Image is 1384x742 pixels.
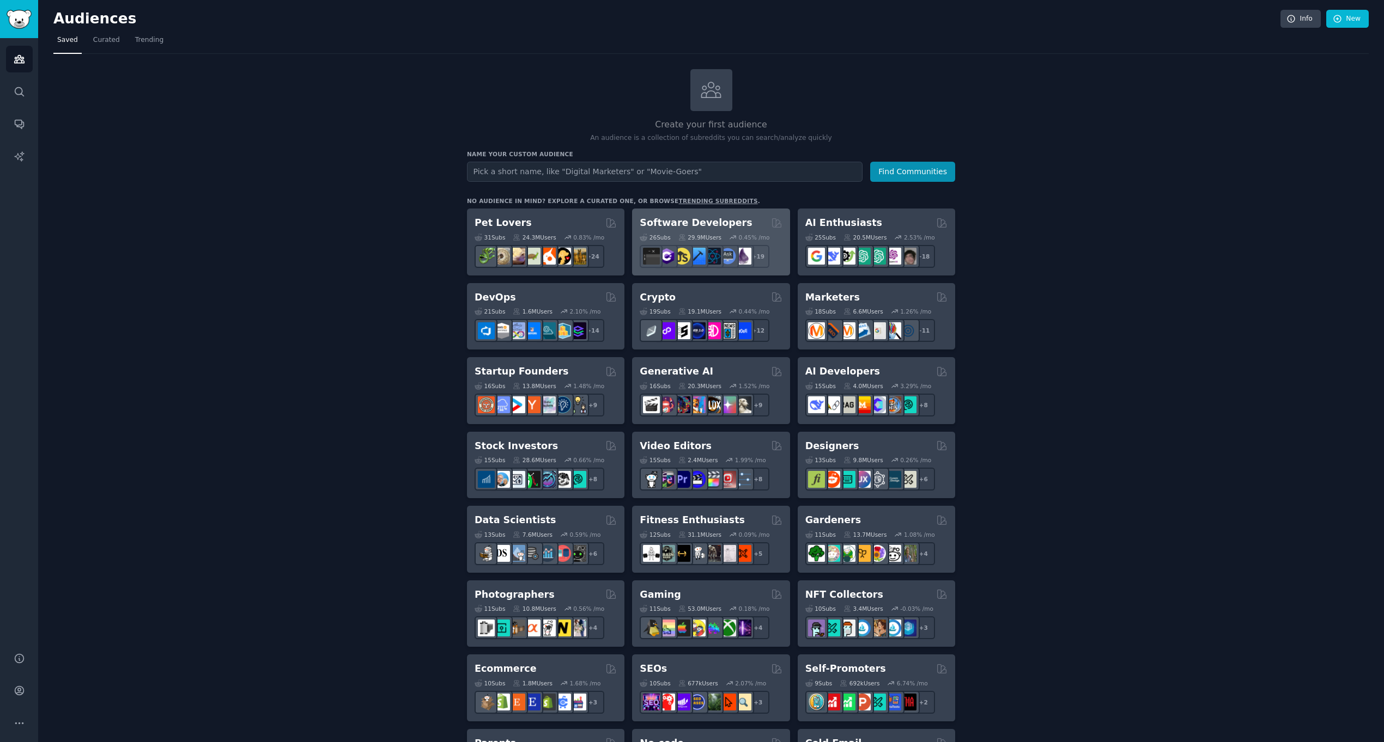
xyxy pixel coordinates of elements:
[719,471,736,488] img: Youtubevideo
[673,694,690,710] img: seogrowth
[823,694,840,710] img: youtubepromotion
[640,365,713,378] h2: Generative AI
[900,456,931,464] div: 0.26 % /mo
[508,396,525,413] img: startup
[689,248,706,265] img: iOSProgramming
[869,545,886,562] img: flowers
[843,308,883,315] div: 6.6M Users
[704,322,721,339] img: defiblockchain
[839,471,855,488] img: UI_Design
[805,605,836,612] div: 10 Sub s
[57,35,78,45] span: Saved
[912,616,935,639] div: + 3
[900,382,931,390] div: 3.29 % /mo
[900,396,916,413] img: AIDevelopersSociety
[475,234,505,241] div: 31 Sub s
[912,394,935,416] div: + 8
[808,396,825,413] img: DeepSeek
[93,35,120,45] span: Curated
[539,322,556,339] img: platformengineering
[7,10,32,29] img: GummySearch logo
[843,456,883,464] div: 9.8M Users
[513,382,556,390] div: 13.8M Users
[569,694,586,710] img: ecommerce_growth
[640,513,745,527] h2: Fitness Enthusiasts
[823,620,840,636] img: NFTMarketplace
[478,694,495,710] img: dropship
[808,471,825,488] img: typography
[912,245,935,268] div: + 18
[912,691,935,714] div: + 2
[467,162,863,182] input: Pick a short name, like "Digital Marketers" or "Movie-Goers"
[719,545,736,562] img: physicaltherapy
[569,471,586,488] img: technicalanalysis
[869,396,886,413] img: OpenSourceAI
[843,531,887,538] div: 13.7M Users
[823,396,840,413] img: LangChain
[735,396,751,413] img: DreamBooth
[493,471,510,488] img: ValueInvesting
[640,588,681,602] h2: Gaming
[475,291,516,304] h2: DevOps
[539,620,556,636] img: canon
[513,531,553,538] div: 7.6M Users
[643,545,660,562] img: GYM
[854,248,871,265] img: chatgpt_promptDesign
[854,471,871,488] img: UXDesign
[673,322,690,339] img: ethstaker
[478,248,495,265] img: herpetology
[735,456,766,464] div: 1.99 % /mo
[508,248,525,265] img: leopardgeckos
[805,382,836,390] div: 15 Sub s
[884,694,901,710] img: betatests
[839,248,855,265] img: AItoolsCatalog
[640,216,752,230] h2: Software Developers
[704,620,721,636] img: gamers
[539,248,556,265] img: cockatiel
[643,620,660,636] img: linux_gaming
[900,620,916,636] img: DigitalItems
[643,694,660,710] img: SEO_Digital_Marketing
[735,322,751,339] img: defi_
[869,694,886,710] img: alphaandbetausers
[884,322,901,339] img: MarketingResearch
[678,198,757,204] a: trending subreddits
[884,248,901,265] img: OpenAIDev
[524,545,541,562] img: dataengineering
[467,150,955,158] h3: Name your custom audience
[869,322,886,339] img: googleads
[843,234,887,241] div: 20.5M Users
[475,605,505,612] div: 11 Sub s
[805,439,859,453] h2: Designers
[569,396,586,413] img: growmybusiness
[658,471,675,488] img: editors
[808,620,825,636] img: NFTExchange
[739,308,770,315] div: 0.44 % /mo
[900,694,916,710] img: TestMyApp
[805,291,860,304] h2: Marketers
[884,545,901,562] img: UrbanGardening
[673,620,690,636] img: macgaming
[508,620,525,636] img: AnalogCommunity
[840,679,879,687] div: 692k Users
[869,248,886,265] img: chatgpt_prompts_
[581,542,604,565] div: + 6
[673,248,690,265] img: learnjavascript
[869,471,886,488] img: userexperience
[554,694,571,710] img: ecommercemarketing
[640,605,670,612] div: 11 Sub s
[884,471,901,488] img: learndesign
[467,118,955,132] h2: Create your first audience
[808,694,825,710] img: AppIdeas
[569,248,586,265] img: dogbreed
[719,396,736,413] img: starryai
[839,620,855,636] img: NFTmarket
[524,396,541,413] img: ycombinator
[524,620,541,636] img: SonyAlpha
[719,248,736,265] img: AskComputerScience
[478,620,495,636] img: analog
[643,396,660,413] img: aivideo
[581,394,604,416] div: + 9
[719,694,736,710] img: GoogleSearchConsole
[475,456,505,464] div: 15 Sub s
